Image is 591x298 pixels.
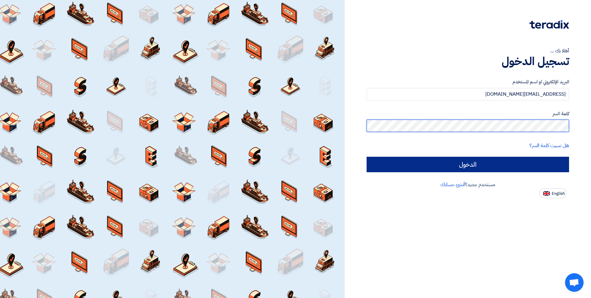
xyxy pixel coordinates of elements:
input: أدخل بريد العمل الإلكتروني او اسم المستخدم الخاص بك ... [367,88,569,100]
input: الدخول [367,157,569,172]
div: مستخدم جديد؟ [367,181,569,188]
label: البريد الإلكتروني او اسم المستخدم [367,78,569,85]
label: كلمة السر [367,110,569,117]
a: هل نسيت كلمة السر؟ [529,142,569,149]
a: أنشئ حسابك [440,181,465,188]
button: English [539,188,567,198]
img: Teradix logo [529,20,569,29]
div: Open chat [565,273,584,292]
img: en-US.png [543,191,550,196]
div: أهلا بك ... [367,47,569,55]
span: English [552,191,565,196]
h1: تسجيل الدخول [367,55,569,68]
